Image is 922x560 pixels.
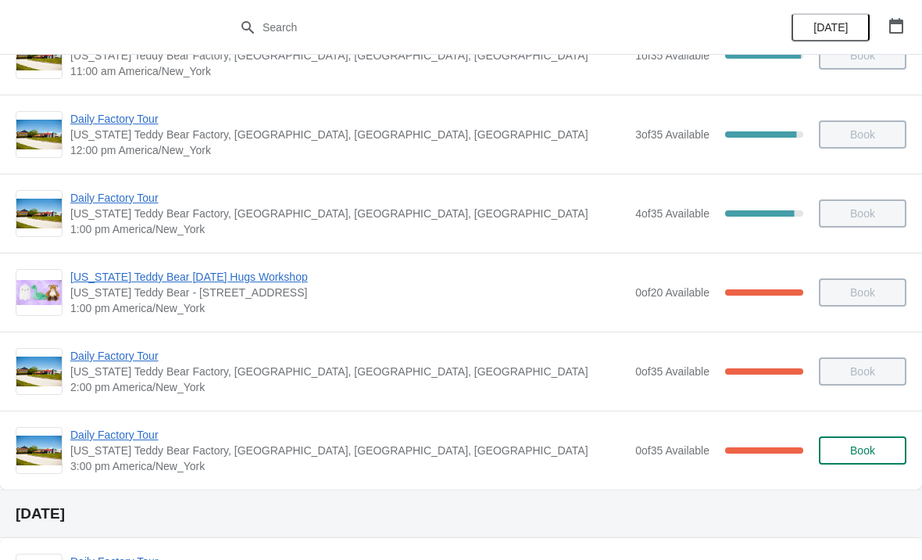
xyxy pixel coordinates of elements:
span: 1 of 35 Available [635,49,709,62]
span: 12:00 pm America/New_York [70,142,627,158]
span: Daily Factory Tour [70,427,627,443]
span: [US_STATE] Teddy Bear Factory, [GEOGRAPHIC_DATA], [GEOGRAPHIC_DATA], [GEOGRAPHIC_DATA] [70,443,627,458]
input: Search [262,13,691,41]
img: Vermont Teddy Bear Halloween Hugs Workshop | Vermont Teddy Bear - 6655 Shelburne Rd, Shelburne VT... [16,280,62,306]
span: 0 of 35 Available [635,444,709,457]
span: 3 of 35 Available [635,128,709,141]
span: Daily Factory Tour [70,190,627,206]
img: Daily Factory Tour | Vermont Teddy Bear Factory, Shelburne Road, Shelburne, VT, USA | 11:00 am Am... [16,41,62,71]
span: 2:00 pm America/New_York [70,379,627,395]
span: [DATE] [813,21,848,34]
button: Book [819,436,906,465]
img: Daily Factory Tour | Vermont Teddy Bear Factory, Shelburne Road, Shelburne, VT, USA | 3:00 pm Ame... [16,436,62,466]
span: [US_STATE] Teddy Bear Factory, [GEOGRAPHIC_DATA], [GEOGRAPHIC_DATA], [GEOGRAPHIC_DATA] [70,127,627,142]
span: [US_STATE] Teddy Bear Factory, [GEOGRAPHIC_DATA], [GEOGRAPHIC_DATA], [GEOGRAPHIC_DATA] [70,206,627,221]
span: [US_STATE] Teddy Bear Factory, [GEOGRAPHIC_DATA], [GEOGRAPHIC_DATA], [GEOGRAPHIC_DATA] [70,48,627,63]
span: 4 of 35 Available [635,207,709,220]
span: 1:00 pm America/New_York [70,221,627,237]
span: [US_STATE] Teddy Bear - [STREET_ADDRESS] [70,285,627,300]
span: Daily Factory Tour [70,348,627,364]
span: Daily Factory Tour [70,111,627,127]
span: 0 of 35 Available [635,365,709,378]
h2: [DATE] [16,506,906,522]
span: 1:00 pm America/New_York [70,300,627,316]
button: [DATE] [792,13,870,41]
img: Daily Factory Tour | Vermont Teddy Bear Factory, Shelburne Road, Shelburne, VT, USA | 1:00 pm Ame... [16,199,62,229]
img: Daily Factory Tour | Vermont Teddy Bear Factory, Shelburne Road, Shelburne, VT, USA | 12:00 pm Am... [16,120,62,150]
span: [US_STATE] Teddy Bear [DATE] Hugs Workshop [70,269,627,285]
img: Daily Factory Tour | Vermont Teddy Bear Factory, Shelburne Road, Shelburne, VT, USA | 2:00 pm Ame... [16,357,62,387]
span: [US_STATE] Teddy Bear Factory, [GEOGRAPHIC_DATA], [GEOGRAPHIC_DATA], [GEOGRAPHIC_DATA] [70,364,627,379]
span: 3:00 pm America/New_York [70,458,627,474]
span: 0 of 20 Available [635,286,709,299]
span: Book [850,444,875,457]
span: 11:00 am America/New_York [70,63,627,79]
